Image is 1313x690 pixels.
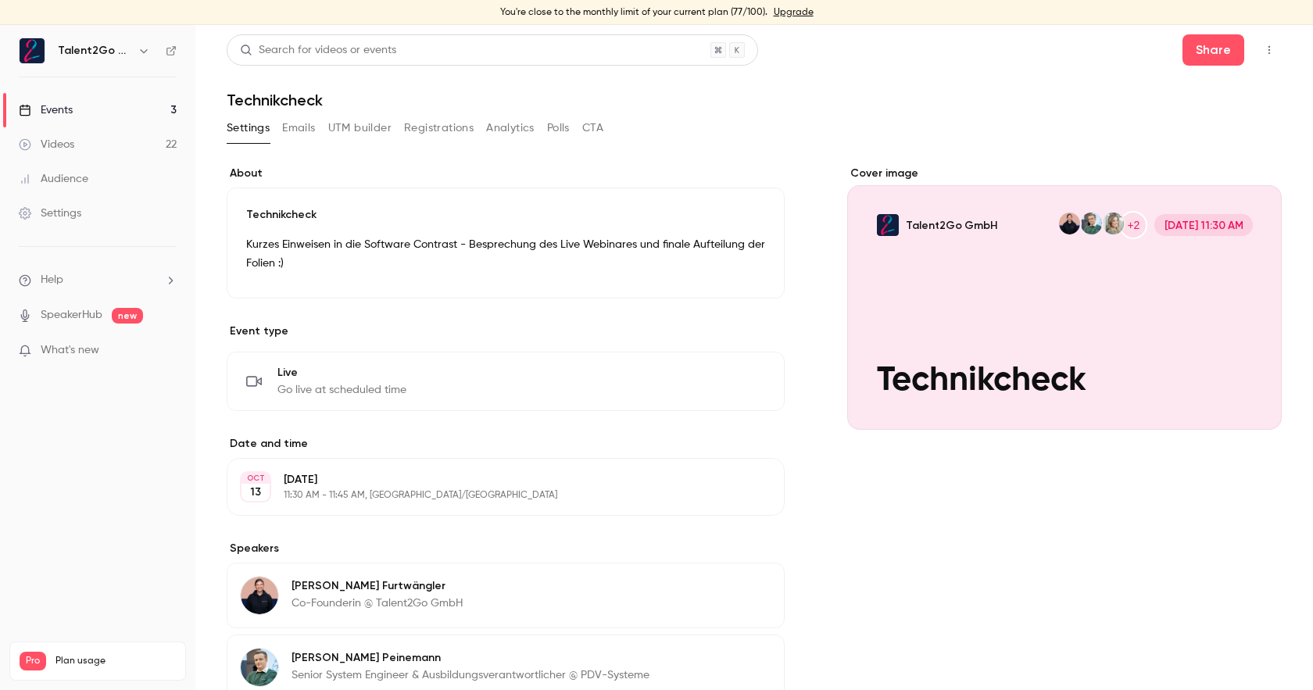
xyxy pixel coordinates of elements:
[246,235,765,273] p: Kurzes Einweisen in die Software Contrast - Besprechung des Live Webinares und finale Aufteilung ...
[404,116,474,141] button: Registrations
[41,342,99,359] span: What's new
[227,91,1282,109] h1: Technikcheck
[284,472,702,488] p: [DATE]
[227,166,785,181] label: About
[250,484,261,500] p: 13
[58,43,131,59] h6: Talent2Go GmbH
[241,473,270,484] div: OCT
[19,137,74,152] div: Videos
[227,436,785,452] label: Date and time
[486,116,535,141] button: Analytics
[292,578,463,594] p: [PERSON_NAME] Furtwängler
[241,577,278,614] img: Sabine Furtwängler
[328,116,392,141] button: UTM builder
[112,308,143,324] span: new
[292,650,649,666] p: [PERSON_NAME] Peinemann
[20,652,46,670] span: Pro
[774,6,814,19] a: Upgrade
[20,38,45,63] img: Talent2Go GmbH
[227,541,785,556] label: Speakers
[847,166,1282,181] label: Cover image
[277,365,406,381] span: Live
[277,382,406,398] span: Go live at scheduled time
[19,272,177,288] li: help-dropdown-opener
[284,489,702,502] p: 11:30 AM - 11:45 AM, [GEOGRAPHIC_DATA]/[GEOGRAPHIC_DATA]
[240,42,396,59] div: Search for videos or events
[282,116,315,141] button: Emails
[41,272,63,288] span: Help
[227,324,785,339] p: Event type
[19,102,73,118] div: Events
[19,171,88,187] div: Audience
[847,166,1282,430] section: Cover image
[55,655,176,667] span: Plan usage
[292,595,463,611] p: Co-Founderin @ Talent2Go GmbH
[41,307,102,324] a: SpeakerHub
[227,563,785,628] div: Sabine Furtwängler[PERSON_NAME] FurtwänglerCo-Founderin @ Talent2Go GmbH
[547,116,570,141] button: Polls
[582,116,603,141] button: CTA
[227,116,270,141] button: Settings
[292,667,649,683] p: Senior System Engineer & Ausbildungsverantwortlicher @ PDV-Systeme
[241,649,278,686] img: Sven-Florian Peinemann
[1182,34,1244,66] button: Share
[19,206,81,221] div: Settings
[246,207,765,223] p: Technikcheck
